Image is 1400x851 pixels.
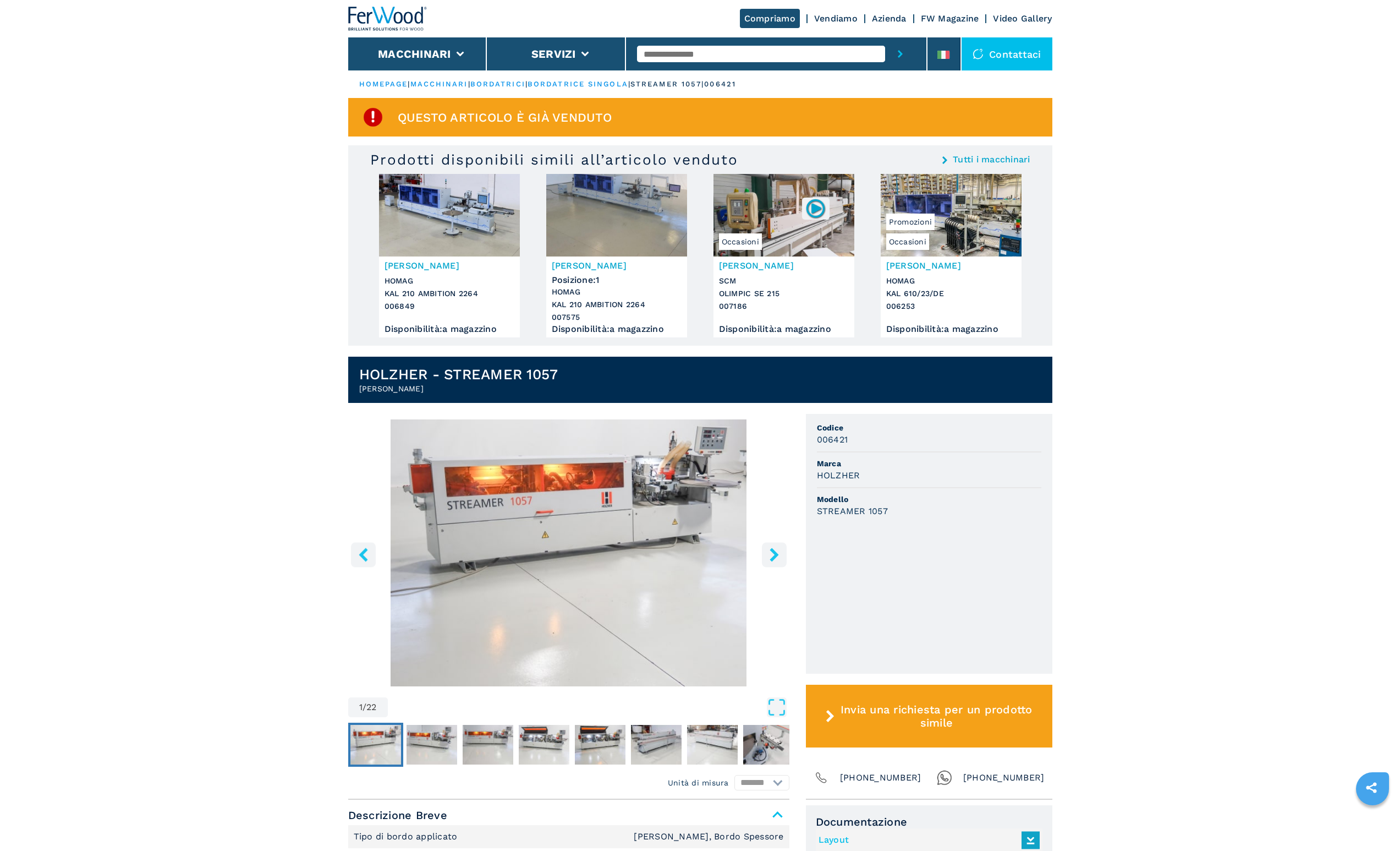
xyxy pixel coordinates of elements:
[546,174,687,257] img: Bordatrice Singola HOMAG KAL 210 AMBITION 2264
[886,233,929,250] span: Occasioni
[552,326,682,332] div: Disponibilità : a magazzino
[840,770,921,785] span: [PHONE_NUMBER]
[806,685,1052,748] button: Invia una richiesta per un prodotto simile
[741,723,796,767] button: Go to Slide 8
[685,723,740,767] button: Go to Slide 7
[817,433,848,446] h3: 006421
[885,37,915,70] button: submit-button
[575,725,625,765] img: ce135f4f284ba63886e19788ef39531d
[359,383,558,394] h2: [PERSON_NAME]
[379,174,520,337] a: Bordatrice Singola HOMAG KAL 210 AMBITION 2264[PERSON_NAME]HOMAGKAL 210 AMBITION 2264006849Dispon...
[517,723,572,767] button: Go to Slide 4
[819,831,1034,849] a: Layout
[552,259,682,272] h3: [PERSON_NAME]
[886,326,1016,332] div: Disponibilità : a magazzino
[953,155,1030,164] a: Tutti i macchinari
[817,494,1041,505] span: Modello
[719,233,762,250] span: Occasioni
[385,275,514,313] h3: HOMAG KAL 210 AMBITION 2264 006849
[816,815,1042,828] span: Documentazione
[404,723,459,767] button: Go to Slide 2
[962,37,1052,70] div: Contattaci
[468,80,470,88] span: |
[378,47,451,61] button: Macchinari
[348,723,403,767] button: Go to Slide 1
[704,79,736,89] p: 006421
[634,832,783,841] em: [PERSON_NAME], Bordo Spessore
[814,770,829,785] img: Phone
[886,275,1016,313] h3: HOMAG KAL 610/23/DE 006253
[1353,801,1392,843] iframe: Chat
[630,79,704,89] p: streamer 1057 |
[546,174,687,337] a: Bordatrice Singola HOMAG KAL 210 AMBITION 2264[PERSON_NAME]Posizione:1HOMAGKAL 210 AMBITION 22640...
[740,9,800,28] a: Compriamo
[552,272,682,283] div: Posizione : 1
[886,214,935,230] span: Promozioni
[814,13,858,24] a: Vendiamo
[398,111,612,124] span: Questo articolo è già venduto
[370,151,738,168] h3: Prodotti disponibili simili all’articolo venduto
[407,725,457,765] img: 347bed9605ca03a857d1cd0702d80cc9
[348,723,789,767] nav: Thumbnail Navigation
[519,725,569,765] img: 78eb8e47a471bdc9e0daa2f8da2508ff
[817,422,1041,433] span: Codice
[719,326,849,332] div: Disponibilità : a magazzino
[817,469,860,482] h3: HOLZHER
[391,697,787,717] button: Open Fullscreen
[805,198,826,219] img: 007186
[973,48,984,59] img: Contattaci
[348,7,427,31] img: Ferwood
[348,805,789,825] span: Descrizione Breve
[531,47,576,61] button: Servizi
[348,419,789,686] img: Bordatrice Singola HOLZHER STREAMER 1057
[719,275,849,313] h3: SCM OLIMPIC SE 215 007186
[354,831,460,843] p: Tipo di bordo applicato
[713,174,854,337] a: Bordatrice Singola SCM OLIMPIC SE 215Occasioni007186[PERSON_NAME]SCMOLIMPIC SE 215007186Disponibi...
[351,542,376,567] button: left-button
[872,13,907,24] a: Azienda
[385,326,514,332] div: Disponibilità : a magazzino
[348,419,789,686] div: Go to Slide 1
[460,723,515,767] button: Go to Slide 3
[881,174,1022,257] img: Bordatrice Singola HOMAG KAL 610/23/DE
[359,366,558,383] h1: HOLZHER - STREAMER 1057
[886,259,1016,272] h3: [PERSON_NAME]
[470,80,525,88] a: bordatrici
[359,703,363,712] span: 1
[528,80,628,88] a: bordatrice singola
[359,80,408,88] a: HOMEPAGE
[839,703,1034,729] span: Invia una richiesta per un prodotto simile
[881,174,1022,337] a: Bordatrice Singola HOMAG KAL 610/23/DEOccasioniPromozioni[PERSON_NAME]HOMAGKAL 610/23/DE006253Dis...
[525,80,528,88] span: |
[408,80,410,88] span: |
[762,542,787,567] button: right-button
[631,725,682,765] img: 4f5498c1352020d5b9ced60498e509a3
[817,458,1041,469] span: Marca
[719,259,849,272] h3: [PERSON_NAME]
[937,770,952,785] img: Whatsapp
[410,80,468,88] a: macchinari
[713,174,854,257] img: Bordatrice Singola SCM OLIMPIC SE 215
[1358,774,1385,801] a: sharethis
[379,174,520,257] img: Bordatrice Singola HOMAG KAL 210 AMBITION 2264
[552,286,682,324] h3: HOMAG KAL 210 AMBITION 2264 007575
[743,725,794,765] img: 75802f7f21245302eaf99f8d0a339aa6
[629,723,684,767] button: Go to Slide 6
[366,703,377,712] span: 22
[817,505,888,517] h3: STREAMER 1057
[628,80,630,88] span: |
[350,725,401,765] img: de5e5263dc068ca856a6cd0395a0591d
[963,770,1045,785] span: [PHONE_NUMBER]
[385,259,514,272] h3: [PERSON_NAME]
[921,13,979,24] a: FW Magazine
[573,723,628,767] button: Go to Slide 5
[668,777,729,788] em: Unità di misura
[362,106,384,128] img: SoldProduct
[993,13,1052,24] a: Video Gallery
[463,725,513,765] img: 85a009eaefd4926483a4cb877c8fa4c3
[363,703,366,712] span: /
[687,725,738,765] img: c0e7fd1d2aecdbf256b226e7edd72cf0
